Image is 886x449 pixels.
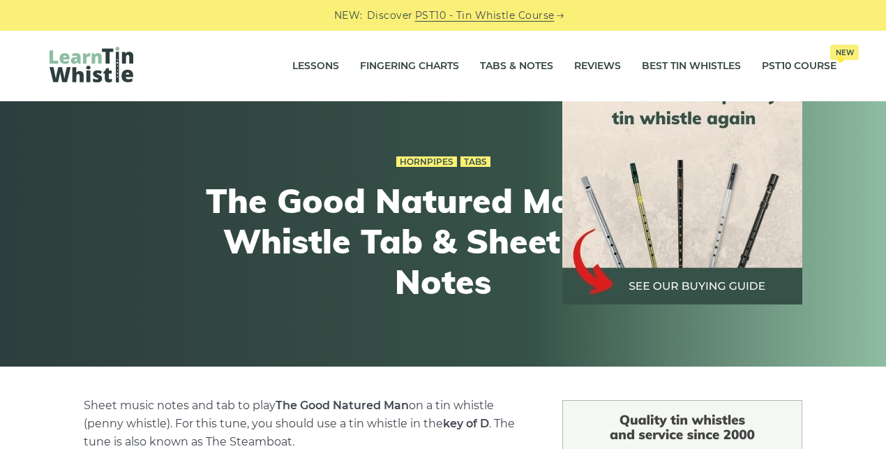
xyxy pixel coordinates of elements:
strong: The Good Natured Man [276,399,409,412]
img: tin whistle buying guide [562,64,802,304]
h1: The Good Natured Man - Tin Whistle Tab & Sheet Music Notes [186,181,700,302]
strong: key of D [443,417,489,430]
a: Tabs & Notes [480,49,553,84]
a: PST10 CourseNew [762,49,836,84]
img: LearnTinWhistle.com [50,47,133,82]
a: Lessons [292,49,339,84]
a: Best Tin Whistles [642,49,741,84]
a: Hornpipes [396,156,457,168]
a: Reviews [574,49,621,84]
a: Tabs [460,156,490,168]
a: Fingering Charts [360,49,459,84]
span: New [830,45,859,60]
